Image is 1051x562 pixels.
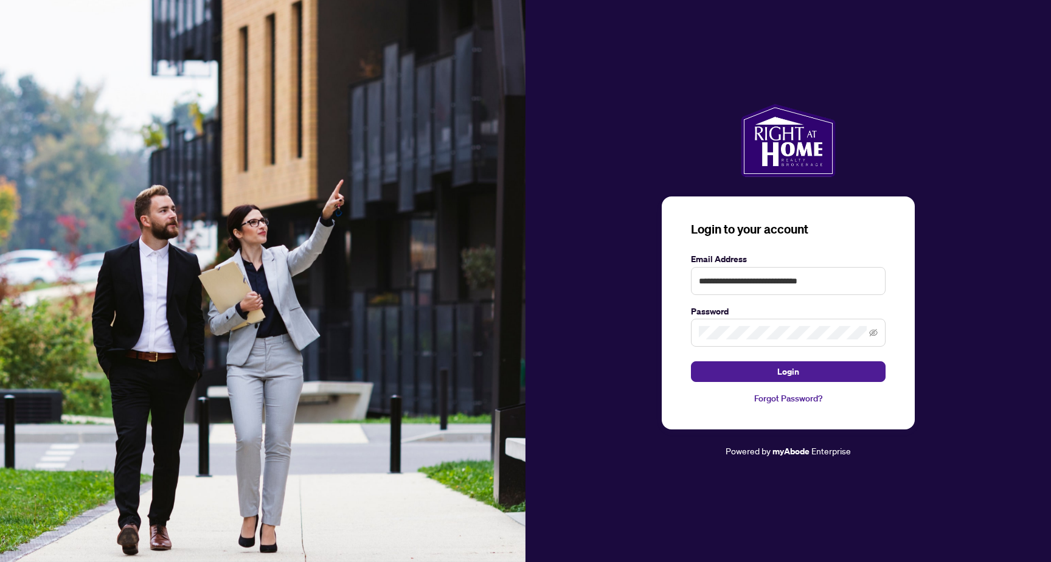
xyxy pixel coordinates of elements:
[864,274,878,288] keeper-lock: Open Keeper Popup
[691,392,886,405] a: Forgot Password?
[691,361,886,382] button: Login
[726,445,771,456] span: Powered by
[741,104,835,177] img: ma-logo
[772,445,810,458] a: myAbode
[811,445,851,456] span: Enterprise
[691,305,886,318] label: Password
[869,328,878,337] span: eye-invisible
[691,252,886,266] label: Email Address
[777,362,799,381] span: Login
[691,221,886,238] h3: Login to your account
